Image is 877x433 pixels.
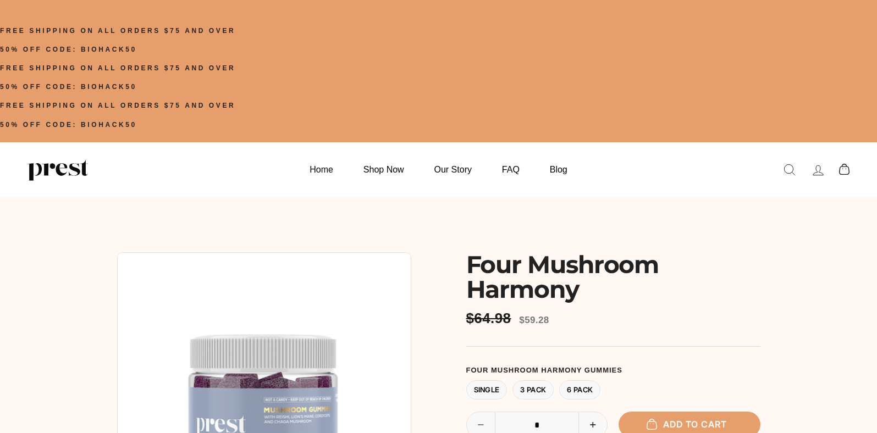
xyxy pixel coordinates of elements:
label: Four Mushroom Harmony Gummies [466,366,760,375]
ul: Primary [296,159,581,180]
label: 6 Pack [559,380,600,399]
a: FAQ [488,159,533,180]
a: Home [296,159,347,180]
label: 3 Pack [512,380,554,399]
span: Add to cart [652,419,727,430]
h1: Four Mushroom Harmony [466,252,760,302]
span: $64.98 [466,310,514,327]
a: Shop Now [350,159,418,180]
a: Blog [536,159,581,180]
a: Our Story [421,159,486,180]
label: Single [466,380,508,399]
img: PREST ORGANICS [27,159,88,181]
span: $59.28 [519,315,549,325]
